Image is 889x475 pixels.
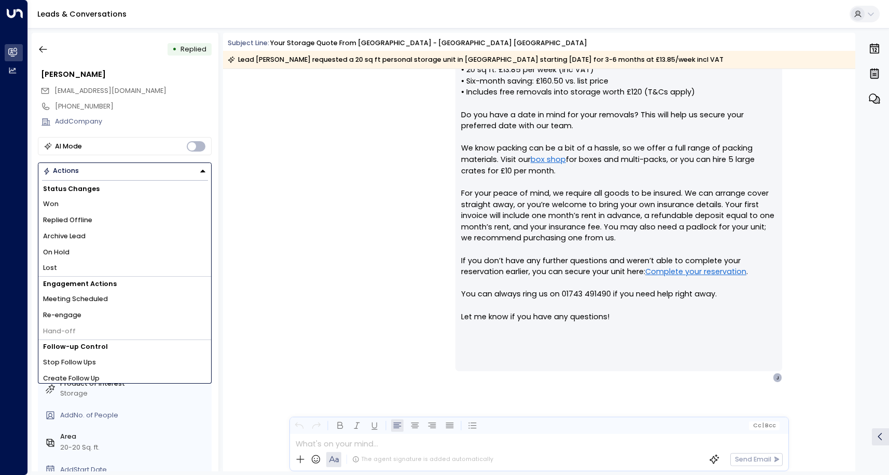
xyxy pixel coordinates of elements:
h1: Status Changes [38,182,211,196]
button: Redo [310,419,323,432]
a: Complete your reservation [645,266,746,278]
span: Stop Follow Ups [43,358,96,368]
span: Lost [43,263,57,273]
span: Won [43,199,59,209]
div: Lead [PERSON_NAME] requested a 20 sq ft personal storage unit in [GEOGRAPHIC_DATA] starting [DATE... [228,55,724,65]
button: Undo [293,419,305,432]
span: [EMAIL_ADDRESS][DOMAIN_NAME] [54,86,166,95]
p: Hi [PERSON_NAME], Your Quote: • 20 sq ft: £13.85 per week (Inc VAT) • Six-month saving: £160.50 v... [461,31,776,333]
span: Archive Lead [43,232,86,241]
div: AddCompany [55,117,212,127]
span: Cc Bcc [753,423,776,429]
span: Replied Offline [43,215,92,225]
div: J [773,373,782,382]
h1: Engagement Actions [38,277,211,291]
div: AI Mode [55,141,82,152]
span: | [762,423,764,429]
div: • [172,41,177,58]
span: Replied [180,45,206,53]
span: Re-engage [43,310,81,320]
div: 20-20 Sq. ft. [60,443,100,453]
a: Leads & Conversations [37,9,127,19]
label: Product of Interest [60,379,208,389]
span: On Hold [43,248,70,257]
div: Button group with a nested menu [38,162,212,180]
div: Storage [60,389,208,399]
div: AddNo. of People [60,411,208,420]
div: AddStart Date [60,465,208,475]
div: The agent signature is added automatically [352,455,493,464]
div: Actions [43,167,79,175]
div: Your storage quote from [GEOGRAPHIC_DATA] - [GEOGRAPHIC_DATA] [GEOGRAPHIC_DATA] [270,38,587,48]
button: Actions [38,162,212,180]
h1: Follow-up Control [38,340,211,355]
a: box shop [531,154,566,166]
span: Subject Line: [228,38,269,47]
span: Create Follow Up [43,374,100,384]
span: Meeting Scheduled [43,294,108,304]
span: Hand-off [43,327,76,336]
label: Area [60,432,208,442]
div: [PERSON_NAME] [41,69,212,80]
div: [PHONE_NUMBER] [55,102,212,112]
span: johningham412@talktalk.net [54,86,166,96]
button: Cc|Bcc [749,421,780,430]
